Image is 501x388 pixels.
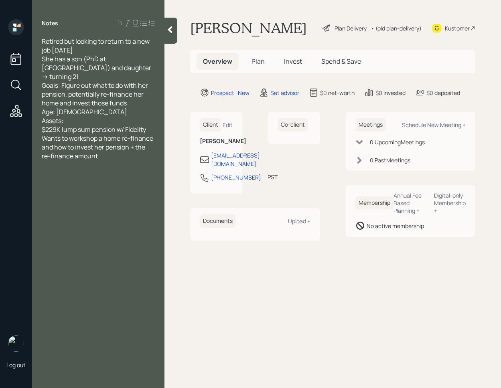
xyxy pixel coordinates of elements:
div: Plan Delivery [335,24,367,32]
span: Spend & Save [321,57,361,66]
div: Upload + [288,217,310,225]
span: She has a son (PhD at [GEOGRAPHIC_DATA]) and daughter -> turning 21 [42,55,152,81]
h6: Documents [200,214,236,228]
span: Overview [203,57,232,66]
h6: Co-client [278,118,308,131]
label: Notes [42,19,58,27]
div: Kustomer [445,24,470,32]
span: Wants to workshop a home re-finance and how to invest her pension + the re-finance amount [42,134,154,160]
span: Goals: Figure out what to do with her pension, potentially re-finance her home and invest those f... [42,81,149,107]
div: Prospect · New [211,89,249,97]
img: retirable_logo.png [8,335,24,352]
span: $229K lump sum pension w/ Fidelity [42,125,146,134]
div: Schedule New Meeting + [402,121,466,129]
div: Log out [6,361,26,369]
span: Plan [252,57,265,66]
span: Invest [284,57,302,66]
span: Assets: [42,116,63,125]
div: • (old plan-delivery) [371,24,422,32]
div: Edit [223,121,233,129]
span: Age: [DEMOGRAPHIC_DATA] [42,107,127,116]
h6: Client [200,118,221,131]
h6: Membership [355,196,393,210]
div: 0 Past Meeting s [370,156,410,164]
div: $0 net-worth [320,89,355,97]
div: $0 deposited [426,89,460,97]
div: 0 Upcoming Meeting s [370,138,425,146]
h6: [PERSON_NAME] [200,138,233,145]
div: Set advisor [270,89,299,97]
h6: Meetings [355,118,386,131]
div: $0 invested [375,89,406,97]
div: No active membership [367,222,424,230]
div: Digital-only Membership + [434,192,466,214]
h1: [PERSON_NAME] [190,19,307,37]
div: Annual Fee Based Planning + [393,192,428,214]
div: [EMAIL_ADDRESS][DOMAIN_NAME] [211,151,260,168]
span: Retired but looking to return to a new job [DATE] [42,37,151,55]
div: [PHONE_NUMBER] [211,173,261,182]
